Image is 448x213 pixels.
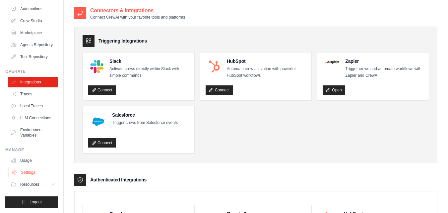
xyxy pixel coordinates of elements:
img: Salesforce Logo [90,114,106,130]
a: Tool Repository [8,52,58,62]
p: Activate crews directly within Slack with simple commands [109,66,189,79]
a: Local Traces [8,101,58,111]
a: Connect [88,85,116,95]
a: Connect [88,138,116,148]
h4: Zapier [345,58,423,64]
a: Crew Studio [8,16,58,26]
a: Environment Variables [8,125,58,141]
a: Settings [9,167,59,178]
button: Logout [5,196,58,208]
a: Marketplace [8,28,58,38]
h3: Authenticated Integrations [90,176,147,183]
p: Automate crew activation with powerful HubSpot workflows [227,66,306,79]
h4: Salesforce [112,112,178,118]
h2: Connectors & Integrations [90,7,185,15]
span: Resources [20,182,39,187]
p: Connect CrewAI with your favorite tools and platforms [90,15,185,20]
p: Trigger crews from Salesforce events [112,120,178,126]
p: Trigger crews and automate workflows with Zapier and CrewAI [345,66,423,79]
img: HubSpot Logo [208,60,221,73]
a: Integrations [8,77,58,87]
img: Zapier Logo [325,60,339,64]
a: Connect [206,85,233,95]
h4: Slack [109,58,189,64]
h4: HubSpot [227,58,306,64]
a: LLM Connections [8,113,58,123]
a: Agents Repository [8,40,58,50]
a: Automations [8,4,58,14]
a: Usage [8,155,58,166]
span: Logout [30,199,42,205]
a: Traces [8,89,58,99]
h3: Triggering Integrations [98,38,147,44]
div: Manage [5,147,58,153]
a: Open [323,85,345,95]
div: Operate [5,69,58,74]
button: Resources [8,179,58,190]
img: Slack Logo [90,60,103,73]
